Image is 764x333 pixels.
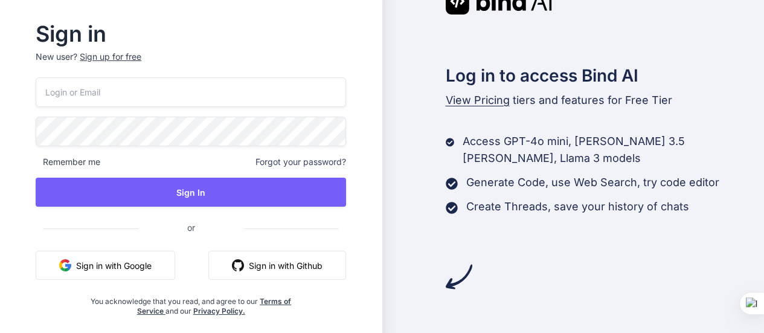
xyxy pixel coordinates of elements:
button: Sign in with Github [208,251,346,280]
div: Sign up for free [80,51,141,63]
p: Generate Code, use Web Search, try code editor [466,174,719,191]
a: Terms of Service [137,297,292,315]
p: Create Threads, save your history of chats [466,198,689,215]
img: arrow [446,263,472,290]
h2: Sign in [36,24,346,44]
p: New user? [36,51,346,77]
p: Access GPT-4o mini, [PERSON_NAME] 3.5 [PERSON_NAME], Llama 3 models [463,133,764,167]
span: Forgot your password? [255,156,346,168]
input: Login or Email [36,77,346,107]
span: View Pricing [446,94,510,106]
img: github [232,259,244,271]
span: or [139,213,243,242]
span: Remember me [36,156,100,168]
div: You acknowledge that you read, and agree to our and our [88,289,295,316]
button: Sign in with Google [36,251,175,280]
a: Privacy Policy. [193,306,245,315]
button: Sign In [36,178,346,207]
img: google [59,259,71,271]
